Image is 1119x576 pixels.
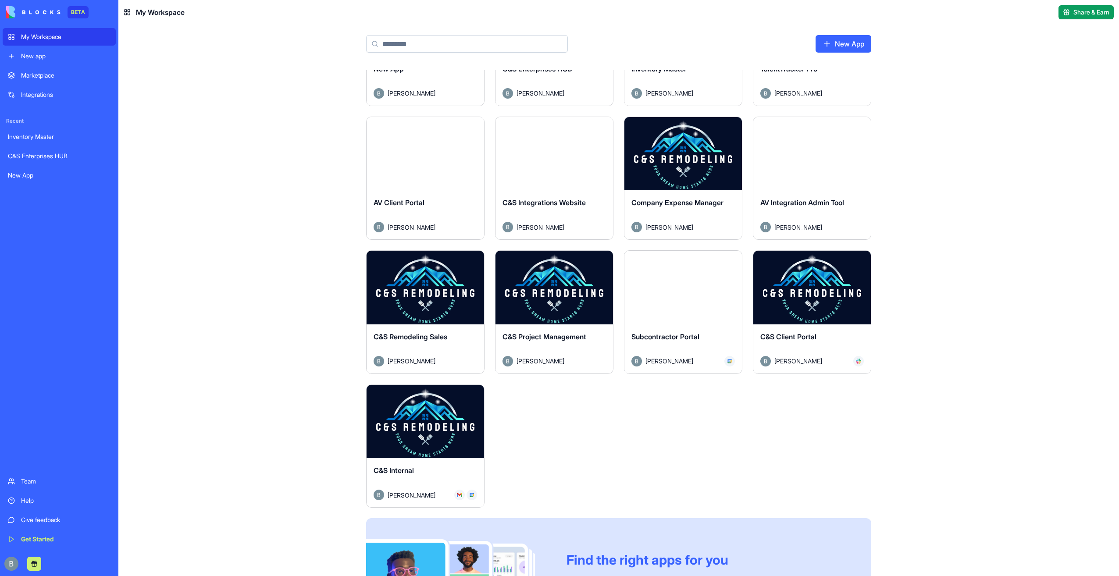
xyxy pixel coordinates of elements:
[3,28,116,46] a: My Workspace
[388,223,435,232] span: [PERSON_NAME]
[774,89,822,98] span: [PERSON_NAME]
[366,117,485,240] a: AV Client PortalAvatar[PERSON_NAME]
[21,90,110,99] div: Integrations
[816,35,871,53] a: New App
[3,473,116,490] a: Team
[21,71,110,80] div: Marketplace
[645,356,693,366] span: [PERSON_NAME]
[3,167,116,184] a: New App
[502,64,572,73] span: C&S Enterprises HUB
[774,356,822,366] span: [PERSON_NAME]
[68,6,89,18] div: BETA
[21,52,110,60] div: New app
[517,223,564,232] span: [PERSON_NAME]
[517,356,564,366] span: [PERSON_NAME]
[374,64,404,73] span: New App
[517,89,564,98] span: [PERSON_NAME]
[631,64,687,73] span: Inventory Master
[774,223,822,232] span: [PERSON_NAME]
[502,332,586,341] span: C&S Project Management
[21,477,110,486] div: Team
[760,198,844,207] span: AV Integration Admin Tool
[567,552,850,568] div: Find the right apps for you
[388,356,435,366] span: [PERSON_NAME]
[374,356,384,366] img: Avatar
[3,530,116,548] a: Get Started
[1058,5,1114,19] button: Share & Earn
[136,7,185,18] span: My Workspace
[856,359,861,364] img: Slack_i955cf.svg
[753,117,871,240] a: AV Integration Admin ToolAvatar[PERSON_NAME]
[753,250,871,374] a: C&S Client PortalAvatar[PERSON_NAME]
[469,492,474,498] img: GCal_x6vdih.svg
[8,132,110,141] div: Inventory Master
[760,356,771,366] img: Avatar
[21,516,110,524] div: Give feedback
[3,492,116,509] a: Help
[3,147,116,165] a: C&S Enterprises HUB
[21,32,110,41] div: My Workspace
[3,117,116,124] span: Recent
[366,250,485,374] a: C&S Remodeling SalesAvatar[PERSON_NAME]
[374,490,384,500] img: Avatar
[624,250,742,374] a: Subcontractor PortalAvatar[PERSON_NAME]
[3,86,116,103] a: Integrations
[374,332,447,341] span: C&S Remodeling Sales
[760,332,816,341] span: C&S Client Portal
[495,250,613,374] a: C&S Project ManagementAvatar[PERSON_NAME]
[631,88,642,99] img: Avatar
[631,222,642,232] img: Avatar
[388,89,435,98] span: [PERSON_NAME]
[760,222,771,232] img: Avatar
[21,496,110,505] div: Help
[6,6,61,18] img: logo
[760,88,771,99] img: Avatar
[366,384,485,508] a: C&S InternalAvatar[PERSON_NAME]
[374,198,424,207] span: AV Client Portal
[3,67,116,84] a: Marketplace
[495,117,613,240] a: C&S Integrations WebsiteAvatar[PERSON_NAME]
[3,128,116,146] a: Inventory Master
[631,356,642,366] img: Avatar
[727,359,732,364] img: GCal_x6vdih.svg
[388,491,435,500] span: [PERSON_NAME]
[1073,8,1109,17] span: Share & Earn
[624,117,742,240] a: Company Expense ManagerAvatar[PERSON_NAME]
[8,152,110,160] div: C&S Enterprises HUB
[502,88,513,99] img: Avatar
[502,198,586,207] span: C&S Integrations Website
[21,535,110,544] div: Get Started
[457,492,462,498] img: Gmail_trouth.svg
[6,6,89,18] a: BETA
[631,198,723,207] span: Company Expense Manager
[374,222,384,232] img: Avatar
[8,171,110,180] div: New App
[502,356,513,366] img: Avatar
[631,332,699,341] span: Subcontractor Portal
[3,511,116,529] a: Give feedback
[502,222,513,232] img: Avatar
[645,223,693,232] span: [PERSON_NAME]
[374,88,384,99] img: Avatar
[374,466,414,475] span: C&S Internal
[3,47,116,65] a: New app
[760,64,817,73] span: TalentTracker Pro
[645,89,693,98] span: [PERSON_NAME]
[4,557,18,571] img: ACg8ocIug40qN1SCXJiinWdltW7QsPxROn8ZAVDlgOtPD8eQfXIZmw=s96-c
